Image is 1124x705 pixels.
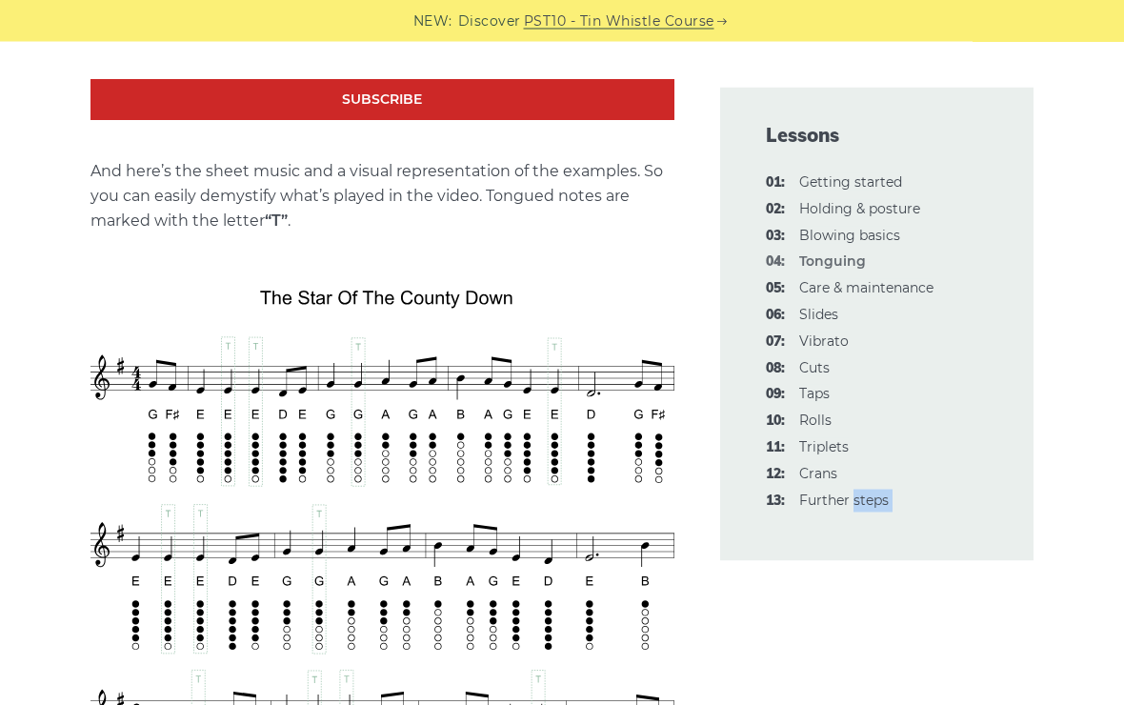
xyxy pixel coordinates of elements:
a: 11:Triplets [799,438,849,455]
strong: “T” [265,212,288,231]
span: 08: [766,357,785,380]
p: And here’s the sheet music and a visual representation of the examples. So you can easily demysti... [90,160,673,234]
span: 10: [766,410,785,433]
span: 07: [766,331,785,353]
span: 13: [766,490,785,513]
span: Discover [458,10,521,32]
a: 07:Vibrato [799,332,849,350]
a: PST10 - Tin Whistle Course [524,10,714,32]
span: 02: [766,198,785,221]
span: 04: [766,251,785,273]
span: 06: [766,304,785,327]
span: 09: [766,383,785,406]
span: 01: [766,171,785,194]
strong: Tonguing [799,252,866,270]
span: 12: [766,463,785,486]
a: 05:Care & maintenance [799,279,933,296]
span: 11: [766,436,785,459]
a: 02:Holding & posture [799,200,920,217]
a: 03:Blowing basics [799,227,900,244]
a: 01:Getting started [799,173,902,191]
span: Lessons [766,122,988,149]
span: 03: [766,225,785,248]
a: 12:Crans [799,465,837,482]
a: Subscribe [90,80,673,121]
span: 05: [766,277,785,300]
a: 10:Rolls [799,412,832,429]
a: 09:Taps [799,385,830,402]
a: 08:Cuts [799,359,830,376]
a: 06:Slides [799,306,838,323]
a: 13:Further steps [799,492,889,509]
span: NEW: [413,10,452,32]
